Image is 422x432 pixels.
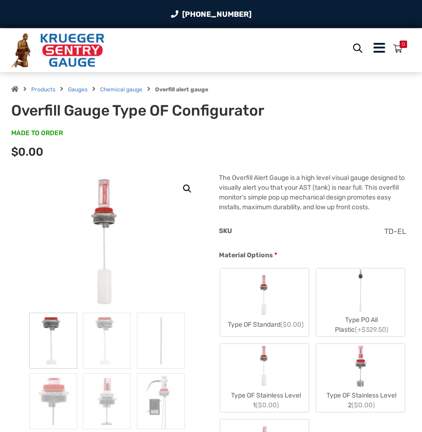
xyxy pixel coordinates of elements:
span: $0.00 [11,145,43,158]
a: Gauges [68,86,88,93]
label: Type OF Stainless Level 2 [316,344,405,412]
div: Type OF Stainless Level 2 [316,389,405,412]
label: Type OF Stainless Level 1 [220,344,309,412]
span: MADE TO ORDER [11,129,63,138]
a: Open search bar [353,40,362,56]
img: Overfill Gauge Type OF Configurator - Image 4 [29,373,77,429]
span: (+$329.50) [355,326,388,334]
strong: Overfill alert gauge [155,86,208,93]
span: ($0.00) [352,401,375,409]
abbr: required [274,250,277,260]
a: View full-screen image gallery [179,180,196,197]
div: Type OF Stainless Level 1 [220,389,309,412]
a: Products [31,86,55,93]
a: Phone Number [171,8,252,20]
a: Chemical gauge [100,86,143,93]
img: Krueger Sentry Gauge [11,33,104,68]
img: Overfill Gauge Type OF Configurator [29,313,77,369]
span: Material Options [219,251,273,259]
div: Type PO All Plastic [316,313,405,336]
img: Overfill Gauge Type OF Configurator - Image 5 [83,373,131,429]
span: ($0.00) [280,321,304,329]
div: Type OF Standard [220,318,309,331]
span: TD-EL [384,227,406,236]
img: Overfill Gauge Type OF Configurator - Image 3 [137,313,185,369]
a: Menu Icon [374,46,385,55]
span: SKU [219,227,232,235]
p: The Overfill Alert Gauge is a high level visual gauge designed to visually alert you that your AS... [219,173,411,212]
img: Overfill Gauge Type OF Configurator - Image 6 [137,373,185,429]
img: Overfill Gauge Type OF Configurator [75,173,140,313]
img: Overfill Gauge Type OF Configurator - Image 2 [83,313,131,369]
div: 0 [402,41,405,48]
label: Type OF Standard [220,273,309,331]
span: ($0.00) [256,401,279,409]
label: Type PO All Plastic [316,268,405,336]
h1: Overfill Gauge Type OF Configurator [11,102,411,119]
